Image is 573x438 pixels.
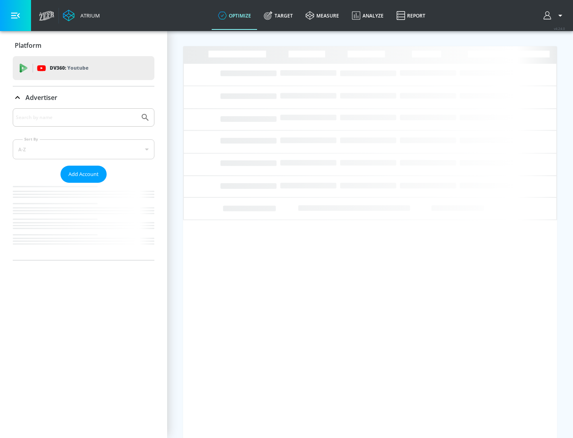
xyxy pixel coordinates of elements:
a: Atrium [63,10,100,22]
nav: list of Advertiser [13,183,154,260]
p: Youtube [67,64,88,72]
div: Advertiser [13,86,154,109]
a: Report [390,1,432,30]
div: Atrium [77,12,100,19]
a: optimize [212,1,257,30]
p: DV360: [50,64,88,72]
button: Add Account [60,166,107,183]
div: DV360: Youtube [13,56,154,80]
p: Platform [15,41,41,50]
label: Sort By [23,137,40,142]
div: A-Z [13,139,154,159]
div: Advertiser [13,108,154,260]
span: v 4.24.0 [554,26,565,31]
a: Target [257,1,299,30]
p: Advertiser [25,93,57,102]
input: Search by name [16,112,136,123]
a: Analyze [345,1,390,30]
span: Add Account [68,170,99,179]
a: measure [299,1,345,30]
div: Platform [13,34,154,57]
